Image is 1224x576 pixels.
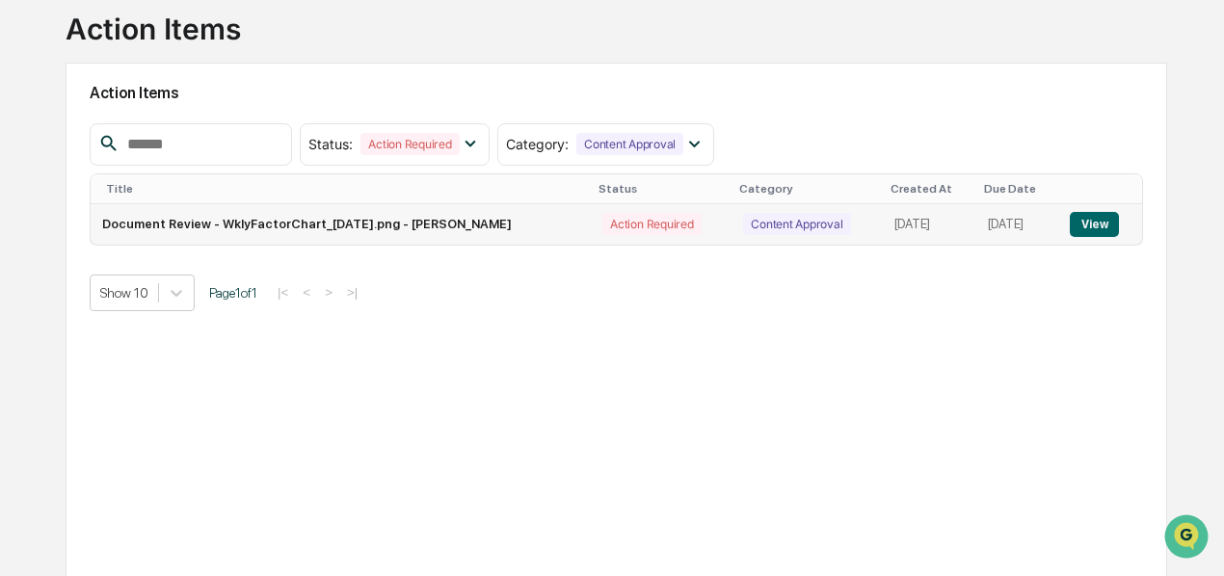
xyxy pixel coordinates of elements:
div: 🗄️ [140,244,155,259]
span: Pylon [192,326,233,340]
div: Status [599,182,724,196]
a: 🗄️Attestations [132,234,247,269]
span: Page 1 of 1 [209,285,257,301]
td: Document Review - WklyFactorChart_[DATE].png - [PERSON_NAME] [91,204,591,245]
div: 🖐️ [19,244,35,259]
button: |< [272,284,294,301]
div: Due Date [984,182,1051,196]
span: Category : [506,136,569,152]
a: 🖐️Preclearance [12,234,132,269]
div: Content Approval [576,133,683,155]
a: Powered byPylon [136,325,233,340]
img: 1746055101610-c473b297-6a78-478c-a979-82029cc54cd1 [19,146,54,181]
button: View [1070,212,1119,237]
a: View [1070,217,1119,231]
a: 🔎Data Lookup [12,271,129,305]
span: Preclearance [39,242,124,261]
input: Clear [50,87,318,107]
div: Start new chat [66,146,316,166]
div: Action Required [360,133,459,155]
div: We're available if you need us! [66,166,244,181]
span: Data Lookup [39,278,121,298]
div: Action Required [602,213,701,235]
span: Status : [308,136,353,152]
td: [DATE] [883,204,976,245]
td: [DATE] [976,204,1059,245]
button: >| [341,284,363,301]
button: < [297,284,316,301]
iframe: Open customer support [1162,512,1214,564]
div: Title [106,182,583,196]
div: 🔎 [19,280,35,296]
p: How can we help? [19,39,351,70]
h2: Action Items [90,84,1143,102]
div: Content Approval [743,213,850,235]
div: Created At [891,182,969,196]
span: Attestations [159,242,239,261]
div: Category [739,182,874,196]
button: Start new chat [328,152,351,175]
button: > [319,284,338,301]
